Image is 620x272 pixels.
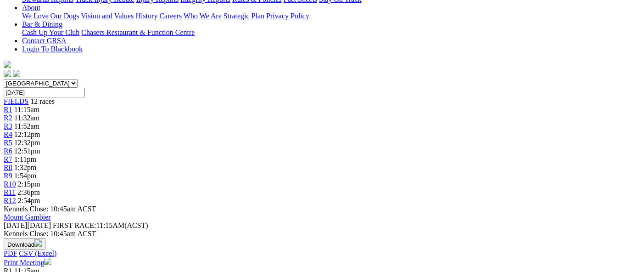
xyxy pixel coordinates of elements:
a: R10 [4,180,16,188]
span: 12:32pm [14,139,40,147]
img: download.svg [34,239,42,247]
span: 11:15AM(ACST) [53,221,148,229]
img: logo-grsa-white.png [4,61,11,68]
a: About [22,4,40,11]
a: Vision and Values [81,12,134,20]
a: CSV (Excel) [19,249,56,257]
div: Download [4,249,616,258]
span: [DATE] [4,221,28,229]
span: 1:32pm [14,164,37,171]
span: 11:52am [14,122,39,130]
a: PDF [4,249,17,257]
a: R1 [4,106,12,113]
a: R7 [4,155,12,163]
a: Cash Up Your Club [22,28,79,36]
a: History [135,12,157,20]
a: Print Meeting [4,259,51,266]
a: R3 [4,122,12,130]
div: Kennels Close: 10:45am ACST [4,230,616,238]
a: Strategic Plan [223,12,264,20]
a: R4 [4,130,12,138]
span: 12:51pm [14,147,40,155]
a: R6 [4,147,12,155]
a: R5 [4,139,12,147]
button: Download [4,238,45,249]
img: facebook.svg [4,70,11,77]
span: 1:54pm [14,172,37,180]
span: 2:15pm [18,180,40,188]
img: printer.svg [44,258,51,265]
a: Bar & Dining [22,20,62,28]
a: Contact GRSA [22,37,66,45]
span: 11:15am [14,106,39,113]
span: Kennels Close: 10:45am ACST [4,205,96,213]
span: 2:36pm [17,188,40,196]
span: FIRST RACE: [53,221,96,229]
input: Select date [4,88,85,97]
a: R2 [4,114,12,122]
a: R8 [4,164,12,171]
a: We Love Our Dogs [22,12,79,20]
div: Bar & Dining [22,28,616,37]
span: 2:54pm [18,197,40,204]
span: [DATE] [4,221,51,229]
a: Login To Blackbook [22,45,83,53]
a: R9 [4,172,12,180]
span: 1:11pm [14,155,36,163]
a: Privacy Policy [266,12,309,20]
span: 11:32am [14,114,39,122]
a: Mount Gambier [4,213,51,221]
a: R11 [4,188,16,196]
a: Who We Are [184,12,222,20]
span: 12:12pm [14,130,40,138]
div: About [22,12,616,20]
a: R12 [4,197,16,204]
a: Careers [159,12,182,20]
span: 12 races [30,97,55,105]
img: twitter.svg [13,70,20,77]
a: FIELDS [4,97,28,105]
a: Chasers Restaurant & Function Centre [81,28,195,36]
